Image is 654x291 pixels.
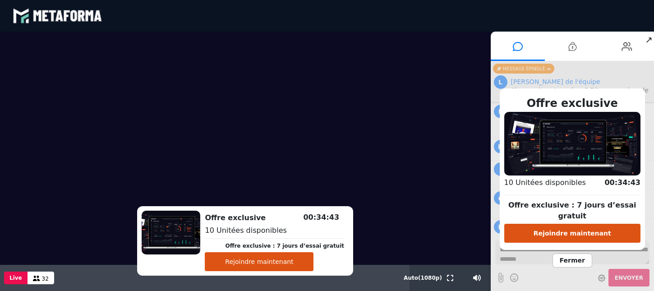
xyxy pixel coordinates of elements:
[504,112,641,175] img: 1739179564043-A1P6JPNQHWVVYF2vtlsBksFrceJM3QJX.png
[46,53,69,59] div: Domaine
[112,53,138,59] div: Mots-clés
[504,200,641,222] p: Offre exclusive : 7 jours d’essai gratuit
[42,276,49,282] span: 32
[504,224,641,243] button: Rejoindre maintenant
[504,178,586,187] span: 10 Unitées disponibles
[303,213,339,222] span: 00:34:43
[504,95,641,111] h2: Offre exclusive
[553,254,592,268] span: Fermer
[205,252,313,271] button: Rejoindre maintenant
[205,212,344,223] h2: Offre exclusive
[14,14,22,22] img: logo_orange.svg
[402,265,444,291] button: Auto(1080p)
[644,32,654,48] span: ↗
[14,23,22,31] img: website_grey.svg
[25,14,44,22] div: v 4.0.25
[23,23,102,31] div: Domaine: [DOMAIN_NAME]
[604,178,640,187] span: 00:34:43
[142,211,200,254] img: 1739179564043-A1P6JPNQHWVVYF2vtlsBksFrceJM3QJX.png
[404,275,442,281] span: Auto ( 1080 p)
[102,52,110,60] img: tab_keywords_by_traffic_grey.svg
[225,242,344,250] p: Offre exclusive : 7 jours d’essai gratuit
[4,272,28,284] button: Live
[37,52,44,60] img: tab_domain_overview_orange.svg
[205,226,286,235] span: 10 Unitées disponibles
